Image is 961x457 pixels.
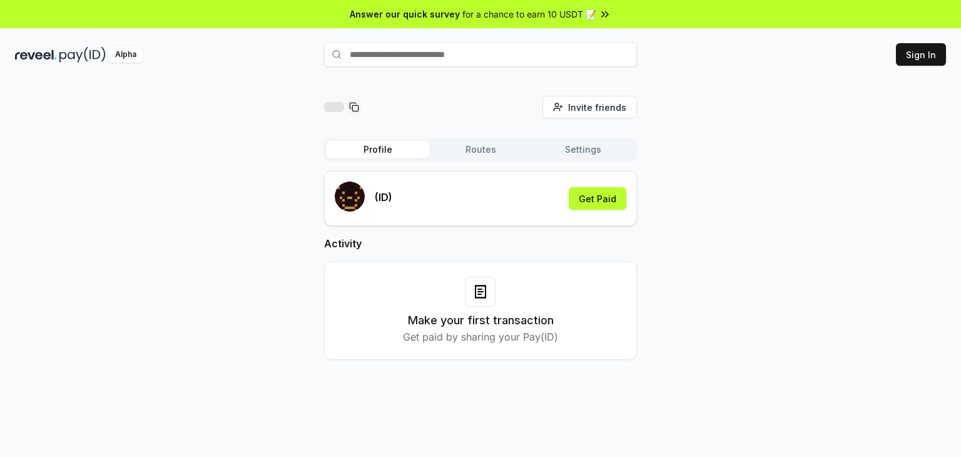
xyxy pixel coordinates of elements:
[59,47,106,63] img: pay_id
[15,47,57,63] img: reveel_dark
[327,141,429,158] button: Profile
[569,187,626,210] button: Get Paid
[542,96,637,118] button: Invite friends
[108,47,143,63] div: Alpha
[896,43,946,66] button: Sign In
[324,236,637,251] h2: Activity
[429,141,532,158] button: Routes
[403,329,558,344] p: Get paid by sharing your Pay(ID)
[532,141,634,158] button: Settings
[568,101,626,114] span: Invite friends
[408,312,554,329] h3: Make your first transaction
[462,8,596,21] span: for a chance to earn 10 USDT 📝
[350,8,460,21] span: Answer our quick survey
[375,190,392,205] p: (ID)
